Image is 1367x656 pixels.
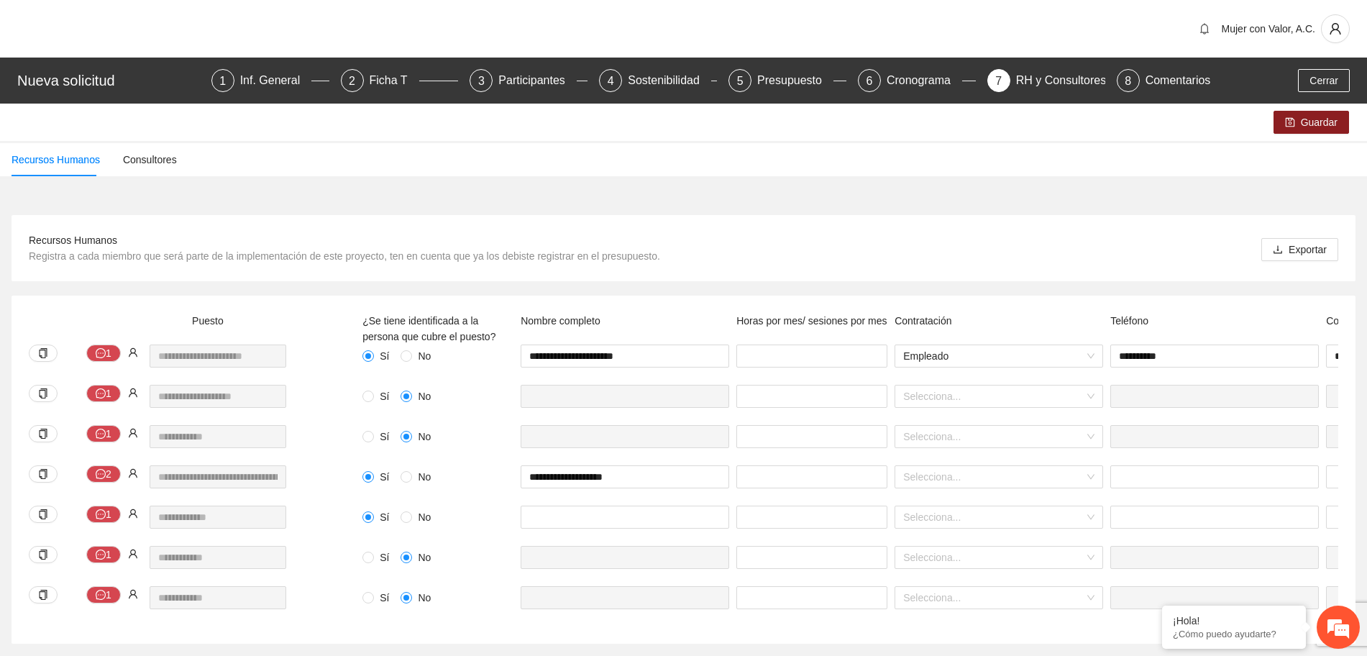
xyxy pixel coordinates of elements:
[192,315,224,327] span: Puesto
[1173,615,1295,627] div: ¡Hola!
[29,586,58,603] button: copy
[96,590,106,601] span: message
[17,69,203,92] div: Nueva solicitud
[736,315,887,327] span: Horas por mes/ sesiones por mes
[374,550,395,565] span: Sí
[86,546,121,563] button: message1
[903,345,1094,367] span: Empleado
[29,345,58,362] button: copy
[1222,23,1315,35] span: Mujer con Valor, A.C.
[38,388,48,398] span: copy
[987,69,1105,92] div: 7RH y Consultores
[412,388,436,404] span: No
[38,469,48,479] span: copy
[86,506,121,523] button: message1
[412,590,436,606] span: No
[38,509,48,519] span: copy
[128,388,138,398] span: user
[211,69,329,92] div: 1Inf. General
[521,315,600,327] span: Nombre completo
[86,425,121,442] button: message1
[757,69,833,92] div: Presupuesto
[412,429,436,445] span: No
[1322,22,1349,35] span: user
[38,429,48,439] span: copy
[38,550,48,560] span: copy
[128,589,138,599] span: user
[349,75,355,87] span: 2
[1016,69,1117,92] div: RH y Consultores
[995,75,1002,87] span: 7
[498,69,577,92] div: Participantes
[1194,23,1215,35] span: bell
[96,388,106,400] span: message
[374,348,395,364] span: Sí
[128,509,138,519] span: user
[370,69,419,92] div: Ficha T
[96,550,106,561] span: message
[128,549,138,559] span: user
[128,428,138,438] span: user
[470,69,588,92] div: 3Participantes
[86,586,121,603] button: message1
[341,69,459,92] div: 2Ficha T
[86,465,121,483] button: message2
[895,315,951,327] span: Contratación
[412,509,436,525] span: No
[374,590,395,606] span: Sí
[1193,17,1216,40] button: bell
[1298,69,1350,92] button: Cerrar
[374,509,395,525] span: Sí
[1261,238,1338,261] button: downloadExportar
[1273,245,1283,256] span: download
[1326,315,1357,327] span: Correo
[374,429,395,445] span: Sí
[29,506,58,523] button: copy
[96,429,106,440] span: message
[12,152,100,168] div: Recursos Humanos
[29,250,660,262] span: Registra a cada miembro que será parte de la implementación de este proyecto, ten en cuenta que y...
[599,69,717,92] div: 4Sostenibilidad
[86,345,121,362] button: message1
[362,315,495,342] span: ¿Se tiene identificada a la persona que cubre el puesto?
[1125,75,1131,87] span: 8
[29,465,58,483] button: copy
[412,550,436,565] span: No
[858,69,976,92] div: 6Cronograma
[86,385,121,402] button: message1
[412,348,436,364] span: No
[123,152,177,168] div: Consultores
[628,69,711,92] div: Sostenibilidad
[29,425,58,442] button: copy
[1110,315,1148,327] span: Teléfono
[608,75,614,87] span: 4
[29,385,58,402] button: copy
[737,75,744,87] span: 5
[1146,69,1211,92] div: Comentarios
[1274,111,1349,134] button: saveGuardar
[96,509,106,521] span: message
[866,75,872,87] span: 6
[1309,73,1338,88] span: Cerrar
[128,468,138,478] span: user
[374,469,395,485] span: Sí
[728,69,846,92] div: 5Presupuesto
[29,234,117,246] span: Recursos Humanos
[240,69,312,92] div: Inf. General
[1321,14,1350,43] button: user
[1117,69,1211,92] div: 8Comentarios
[887,69,962,92] div: Cronograma
[1301,114,1338,130] span: Guardar
[29,546,58,563] button: copy
[38,590,48,600] span: copy
[1289,242,1327,258] span: Exportar
[412,469,436,485] span: No
[96,469,106,480] span: message
[96,348,106,360] span: message
[1285,117,1295,129] span: save
[374,388,395,404] span: Sí
[38,348,48,358] span: copy
[128,347,138,357] span: user
[478,75,485,87] span: 3
[1173,629,1295,639] p: ¿Cómo puedo ayudarte?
